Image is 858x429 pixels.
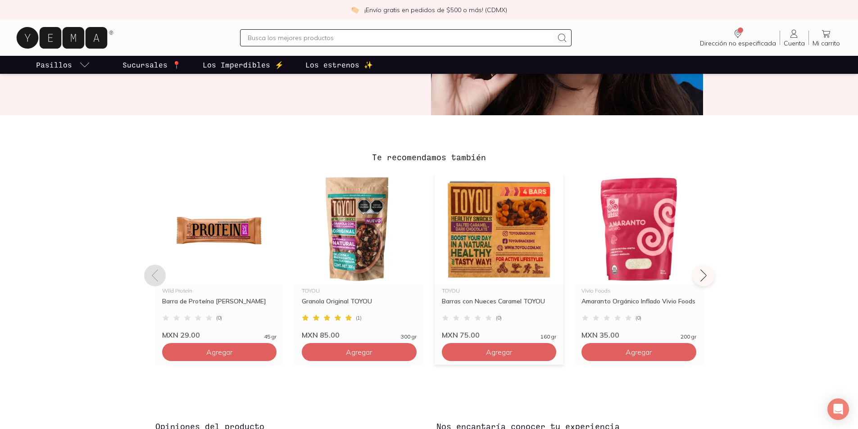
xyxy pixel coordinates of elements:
div: Wild Protein [162,288,277,294]
img: Barras con Nueces Caramel TOYOU [435,174,564,284]
span: MXN 29.00 [162,330,200,339]
div: TOYOU [302,288,417,294]
input: Busca los mejores productos [248,32,553,43]
span: ( 0 ) [496,315,502,321]
a: Dirección no especificada [696,28,780,47]
a: Barras con Nueces Caramel TOYOUTOYOUBarras con Nueces Caramel TOYOU(0)MXN 75.00160 gr [435,174,564,339]
a: Los estrenos ✨ [304,56,375,74]
a: pasillo-todos-link [34,56,92,74]
a: Granola Original TOYOUTOYOUGranola Original TOYOU(1)MXN 85.00300 gr [295,174,424,339]
a: Mi carrito [809,28,844,47]
img: Amaranto Orgánico Inflado Vivio Foods [574,174,704,284]
span: 45 gr [264,334,277,339]
span: MXN 35.00 [581,330,619,339]
img: Barra de Proteína Sabor Moka [155,174,284,284]
span: Cuenta [784,39,805,47]
p: Pasillos [36,59,72,70]
a: Barra de Proteína Sabor MokaWild ProteinBarra de Proteína [PERSON_NAME](0)MXN 29.0045 gr [155,174,284,339]
img: Granola Original TOYOU [295,174,424,284]
span: Agregar [486,348,512,357]
span: Mi carrito [813,39,840,47]
div: Vivio Foods [581,288,696,294]
span: 160 gr [540,334,556,339]
button: Agregar [581,343,696,361]
span: MXN 85.00 [302,330,340,339]
img: check [351,6,359,14]
p: Los Imperdibles ⚡️ [203,59,284,70]
span: ( 0 ) [216,315,222,321]
div: Barra de Proteína [PERSON_NAME] [162,297,277,313]
button: Agregar [442,343,557,361]
a: Cuenta [780,28,808,47]
a: Amaranto Orgánico Inflado Vivio FoodsVivio FoodsAmaranto Orgánico Inflado Vivio Foods(0)MXN 35.00... [574,174,704,339]
button: Agregar [302,343,417,361]
span: Agregar [206,348,232,357]
span: Agregar [346,348,372,357]
div: Amaranto Orgánico Inflado Vivio Foods [581,297,696,313]
div: Barras con Nueces Caramel TOYOU [442,297,557,313]
span: Dirección no especificada [700,39,776,47]
p: Los estrenos ✨ [305,59,373,70]
span: ( 0 ) [636,315,641,321]
p: ¡Envío gratis en pedidos de $500 o más! (CDMX) [364,5,507,14]
a: Sucursales 📍 [121,56,183,74]
p: Sucursales 📍 [123,59,181,70]
h3: Te recomendamos también [155,151,704,163]
div: TOYOU [442,288,557,294]
span: 300 gr [401,334,417,339]
div: Open Intercom Messenger [827,398,849,420]
span: MXN 75.00 [442,330,480,339]
span: ( 1 ) [356,315,362,321]
a: Los Imperdibles ⚡️ [201,56,286,74]
div: Granola Original TOYOU [302,297,417,313]
button: Agregar [162,343,277,361]
span: 200 gr [681,334,696,339]
span: Agregar [626,348,652,357]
